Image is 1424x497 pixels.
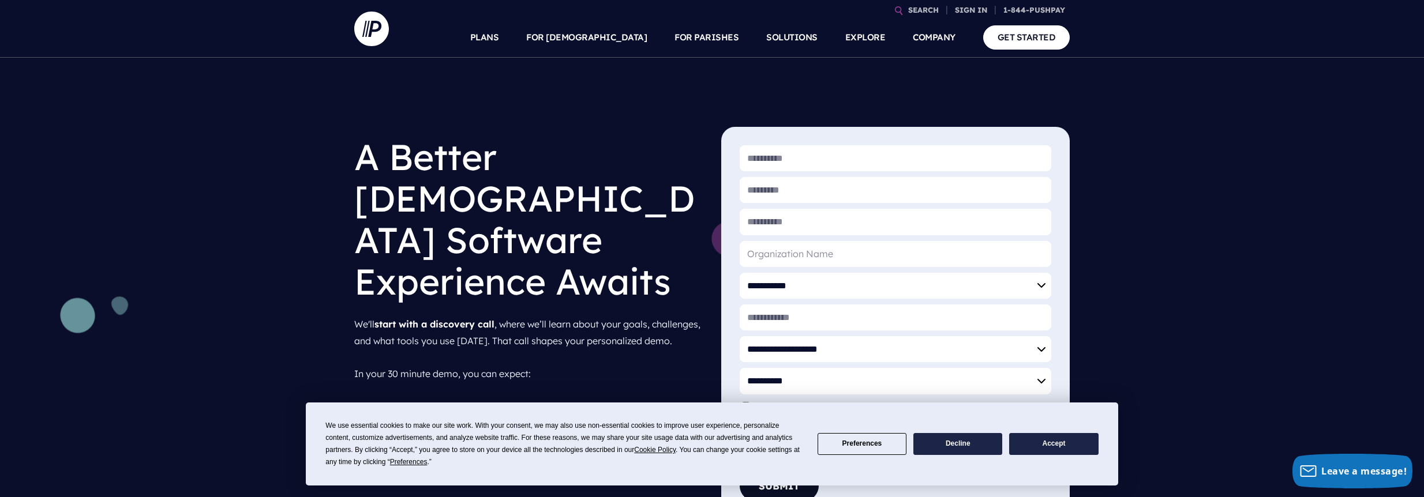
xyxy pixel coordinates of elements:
button: Accept [1009,433,1098,455]
h1: A Better [DEMOGRAPHIC_DATA] Software Experience Awaits [354,127,703,311]
button: Preferences [818,433,906,455]
button: Leave a message! [1292,454,1412,488]
strong: start with a discovery call [374,318,494,330]
span: Leave a message! [1321,465,1407,477]
a: SOLUTIONS [766,17,818,58]
a: PLANS [470,17,499,58]
span: Preferences [390,458,428,466]
input: Organization Name [740,241,1051,267]
p: We'll , where we’ll learn about your goals, challenges, and what tools you use [DATE]. That call ... [354,311,703,487]
a: GET STARTED [983,25,1070,49]
a: FOR PARISHES [674,17,739,58]
div: Cookie Consent Prompt [306,402,1118,485]
span: Cookie Policy [634,446,676,454]
button: Decline [913,433,1002,455]
a: EXPLORE [845,17,886,58]
a: FOR [DEMOGRAPHIC_DATA] [526,17,647,58]
div: We use essential cookies to make our site work. With your consent, we may also use non-essential ... [325,420,803,468]
strong: A tailored walkthrough [358,401,464,413]
a: COMPANY [913,17,955,58]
